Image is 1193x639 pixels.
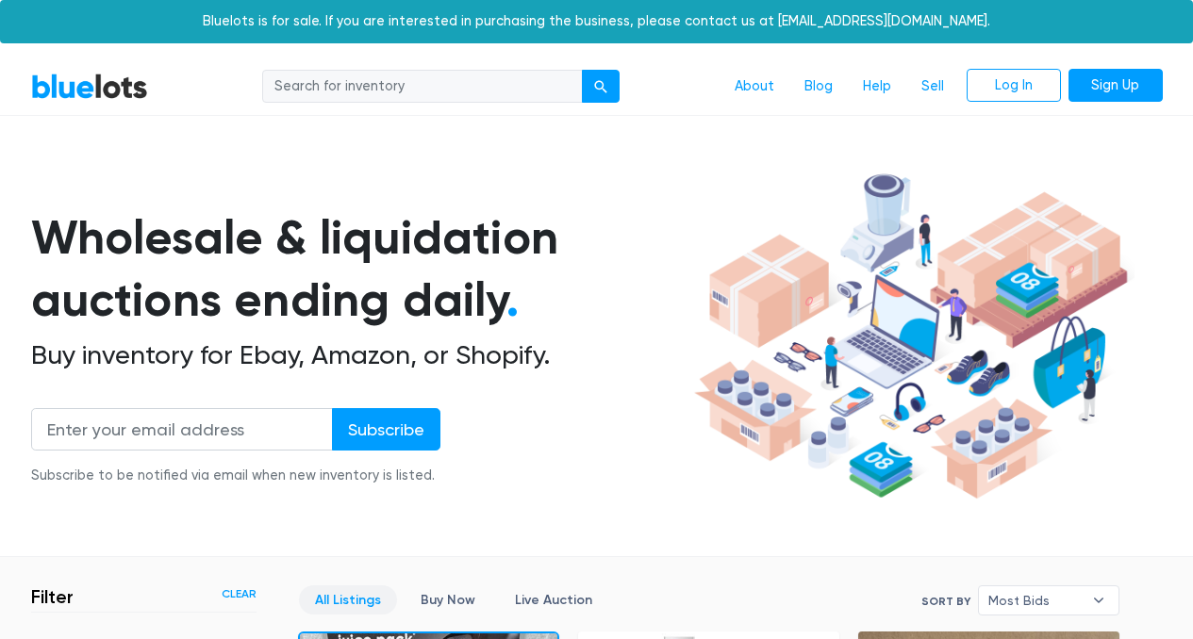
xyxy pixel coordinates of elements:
a: Live Auction [499,585,608,614]
a: About [720,69,789,105]
input: Enter your email address [31,408,333,451]
a: Sell [906,69,959,105]
h1: Wholesale & liquidation auctions ending daily [31,206,688,332]
a: Buy Now [405,585,491,614]
h3: Filter [31,585,74,608]
a: Clear [222,585,257,602]
a: BlueLots [31,73,148,100]
img: hero-ee84e7d0318cb26816c560f6b4441b76977f77a177738b4e94f68c95b2b83dbb.png [688,165,1135,508]
label: Sort By [921,593,970,610]
span: Most Bids [988,586,1083,614]
input: Subscribe [332,408,440,451]
h2: Buy inventory for Ebay, Amazon, or Shopify. [31,339,688,371]
a: All Listings [299,585,397,614]
div: Subscribe to be notified via email when new inventory is listed. [31,466,440,486]
a: Log In [967,69,1061,103]
a: Help [848,69,906,105]
a: Blog [789,69,848,105]
b: ▾ [1079,586,1118,614]
a: Sign Up [1069,69,1163,103]
input: Search for inventory [262,70,583,104]
span: . [506,271,519,328]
